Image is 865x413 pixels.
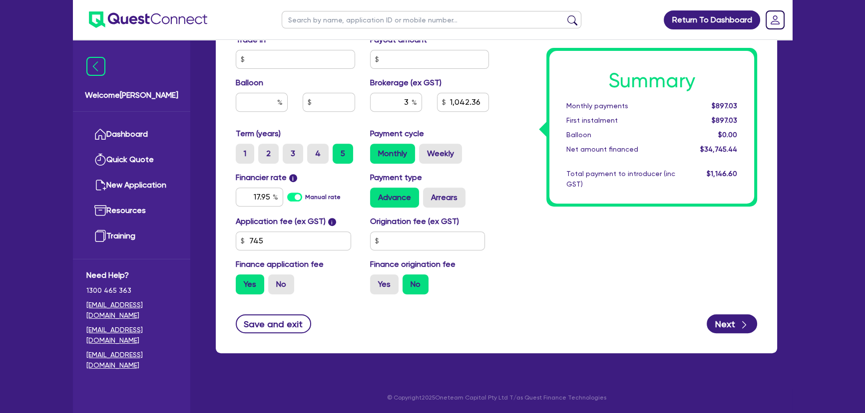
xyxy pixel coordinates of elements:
span: $1,146.60 [707,170,737,178]
label: Brokerage (ex GST) [370,77,441,89]
div: Net amount financed [559,144,683,155]
img: resources [94,205,106,216]
label: No [403,274,429,294]
label: Payment type [370,172,422,184]
a: Resources [86,198,177,223]
span: $0.00 [718,131,737,139]
label: Finance application fee [236,258,324,270]
span: i [328,218,336,226]
a: Dashboard [86,122,177,147]
label: Yes [370,274,399,294]
label: Payment cycle [370,128,424,140]
a: Quick Quote [86,147,177,173]
label: 1 [236,144,254,164]
span: 1300 465 363 [86,285,177,296]
label: Finance origination fee [370,258,455,270]
div: Balloon [559,130,683,140]
label: 4 [307,144,329,164]
div: Monthly payments [559,101,683,111]
img: training [94,230,106,242]
a: Training [86,223,177,249]
button: Next [707,314,757,333]
a: Dropdown toggle [762,7,788,33]
div: First instalment [559,115,683,126]
h1: Summary [566,69,737,93]
label: Yes [236,274,264,294]
input: Search by name, application ID or mobile number... [282,11,581,28]
label: Weekly [419,144,462,164]
label: 2 [258,144,279,164]
span: Need Help? [86,269,177,281]
label: Monthly [370,144,415,164]
img: icon-menu-close [86,57,105,76]
label: Application fee (ex GST) [236,215,326,227]
label: 5 [333,144,353,164]
button: Save and exit [236,314,311,333]
a: [EMAIL_ADDRESS][DOMAIN_NAME] [86,325,177,346]
img: quest-connect-logo-blue [89,11,207,28]
label: 3 [283,144,303,164]
div: Total payment to introducer (inc GST) [559,169,683,190]
a: [EMAIL_ADDRESS][DOMAIN_NAME] [86,350,177,371]
label: No [268,274,294,294]
label: Advance [370,188,419,207]
label: Arrears [423,188,465,207]
span: $34,745.44 [700,145,737,153]
a: New Application [86,173,177,198]
img: quick-quote [94,154,106,166]
label: Term (years) [236,128,281,140]
span: $897.03 [712,102,737,110]
a: Return To Dashboard [664,10,760,29]
label: Financier rate [236,172,297,184]
a: [EMAIL_ADDRESS][DOMAIN_NAME] [86,300,177,321]
label: Origination fee (ex GST) [370,215,459,227]
label: Manual rate [305,193,341,202]
p: © Copyright 2025 Oneteam Capital Pty Ltd T/as Quest Finance Technologies [209,393,784,402]
label: Balloon [236,77,263,89]
span: $897.03 [712,116,737,124]
img: new-application [94,179,106,191]
span: i [289,174,297,182]
span: Welcome [PERSON_NAME] [85,89,178,101]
